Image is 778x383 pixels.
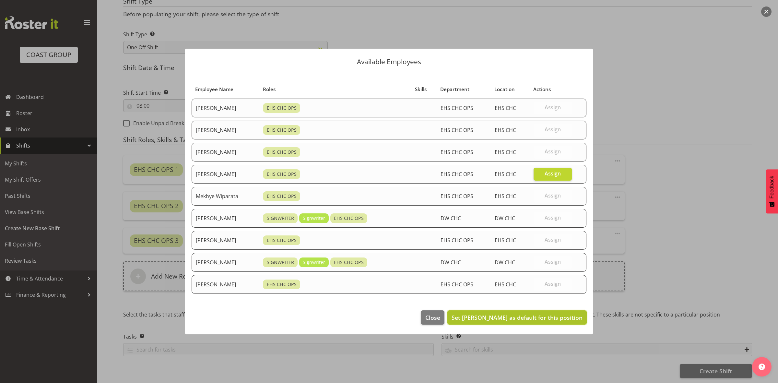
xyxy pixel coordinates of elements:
span: EHS CHC OPS [441,237,473,244]
span: Close [425,313,440,322]
span: EHS CHC [495,104,516,112]
span: Set [PERSON_NAME] as default for this position [452,314,583,321]
span: Department [440,86,469,93]
td: Mekhye Wiparata [192,187,259,206]
td: [PERSON_NAME] [192,231,259,250]
span: SIGNWRITER [267,215,294,222]
span: EHS CHC [495,237,516,244]
td: [PERSON_NAME] [192,99,259,117]
span: EHS CHC OPS [267,126,297,134]
span: EHS CHC OPS [441,171,473,178]
span: EHS CHC [495,149,516,156]
span: Employee Name [195,86,233,93]
p: Available Employees [191,58,587,65]
span: EHS CHC OPS [267,104,297,112]
span: Assign [545,214,561,221]
span: EHS CHC OPS [441,149,473,156]
td: [PERSON_NAME] [192,143,259,162]
span: Feedback [769,176,775,198]
span: EHS CHC [495,126,516,134]
td: [PERSON_NAME] [192,209,259,228]
span: Assign [545,148,561,155]
span: Actions [533,86,551,93]
img: help-xxl-2.png [759,364,765,370]
span: DW CHC [441,215,461,222]
td: [PERSON_NAME] [192,275,259,294]
button: Close [421,310,444,325]
span: Assign [545,104,561,111]
span: EHS CHC OPS [441,281,473,288]
span: Assign [545,258,561,265]
span: EHS CHC [495,171,516,178]
span: EHS CHC OPS [334,259,364,266]
span: Assign [545,192,561,199]
span: EHS CHC OPS [441,126,473,134]
span: Location [494,86,515,93]
span: EHS CHC OPS [267,171,297,178]
span: EHS CHC OPS [441,193,473,200]
button: Feedback - Show survey [766,169,778,213]
span: Assign [545,170,561,177]
span: EHS CHC [495,193,516,200]
span: DW CHC [495,215,515,222]
span: Skills [415,86,427,93]
span: Assign [545,126,561,133]
td: [PERSON_NAME] [192,165,259,184]
span: EHS CHC OPS [267,281,297,288]
span: EHS CHC OPS [267,237,297,244]
span: EHS CHC OPS [267,149,297,156]
span: EHS CHC OPS [267,193,297,200]
span: EHS CHC [495,281,516,288]
span: EHS CHC OPS [334,215,364,222]
span: Signwriter [303,215,325,222]
button: Set [PERSON_NAME] as default for this position [447,310,587,325]
span: EHS CHC OPS [441,104,473,112]
span: DW CHC [495,259,515,266]
span: SIGNWRITER [267,259,294,266]
span: Signwriter [303,259,325,266]
span: Roles [263,86,276,93]
span: DW CHC [441,259,461,266]
td: [PERSON_NAME] [192,253,259,272]
td: [PERSON_NAME] [192,121,259,139]
span: Assign [545,281,561,287]
span: Assign [545,236,561,243]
